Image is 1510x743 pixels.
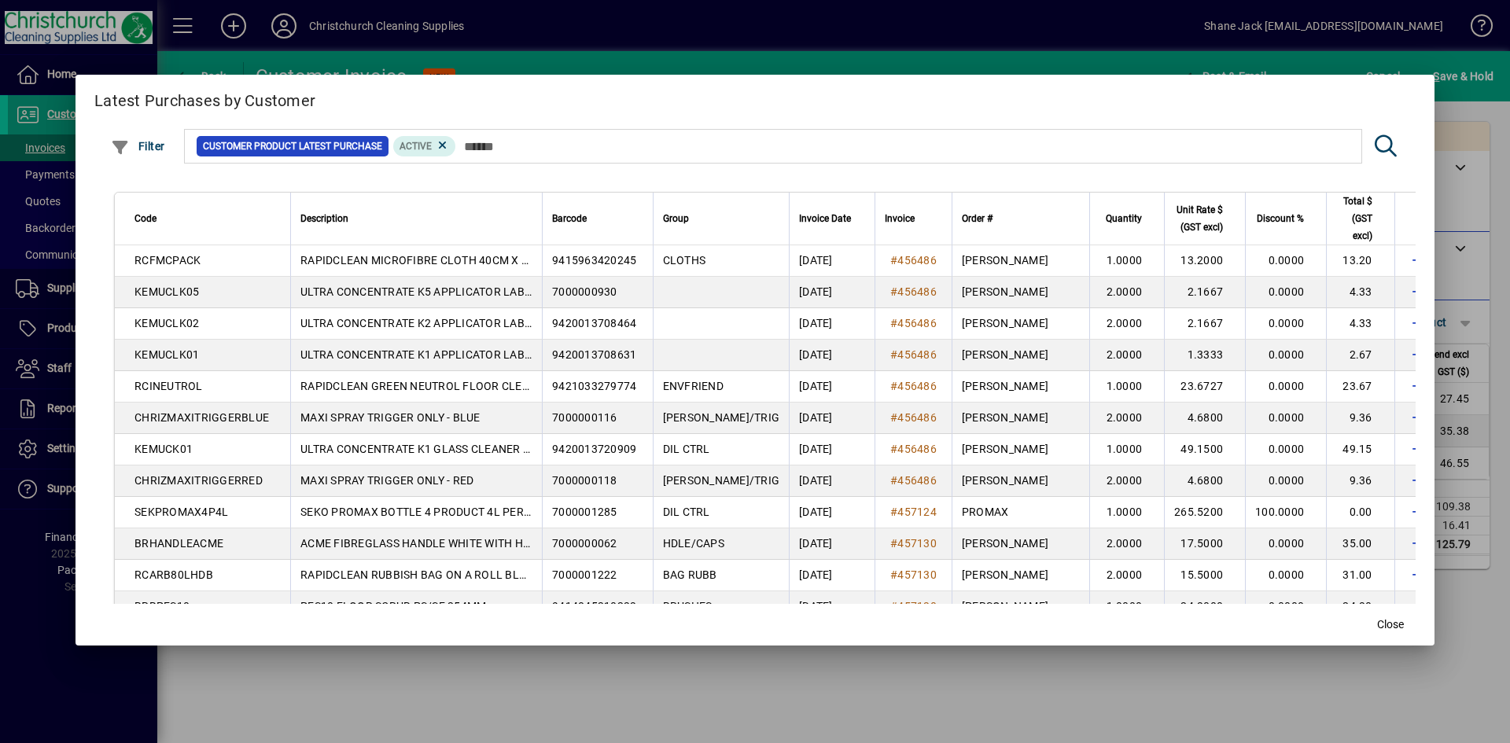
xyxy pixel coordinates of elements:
span: Customer Product Latest Purchase [203,138,382,154]
td: 2.0000 [1089,560,1164,591]
span: SEKPROMAX4P4L [134,506,228,518]
div: Total $ (GST excl) [1336,193,1387,245]
td: 2.0000 [1089,308,1164,340]
span: [PERSON_NAME]/TRIG [663,411,780,424]
span: # [890,474,897,487]
span: 456486 [897,411,937,424]
span: KEMUCLK05 [134,285,199,298]
span: 9420013708464 [552,317,636,329]
td: 0.0000 [1245,340,1326,371]
span: BRUSHES [663,600,713,612]
td: 1.0000 [1089,245,1164,277]
span: 9420013708631 [552,348,636,361]
span: 9421033279774 [552,380,636,392]
td: [DATE] [789,277,875,308]
a: #456486 [885,314,942,332]
span: [PERSON_NAME]/TRIG [663,474,780,487]
span: # [890,254,897,267]
td: 2.0000 [1089,403,1164,434]
span: Code [134,210,157,227]
td: 15.5000 [1164,560,1245,591]
span: DIL CTRL [663,506,710,518]
td: 1.0000 [1089,434,1164,465]
td: [PERSON_NAME] [952,560,1090,591]
td: 23.67 [1326,371,1394,403]
td: [DATE] [789,403,875,434]
span: 7000001285 [552,506,617,518]
span: RAPIDCLEAN MICROFIBRE CLOTH 40CM X 40CM - MULTI PACK 8S [300,254,638,267]
div: Code [134,210,281,227]
td: 0.0000 [1245,403,1326,434]
span: 7000000118 [552,474,617,487]
span: KEMUCLK02 [134,317,199,329]
span: 9415963420245 [552,254,636,267]
td: 9.36 [1326,465,1394,497]
td: 0.0000 [1245,277,1326,308]
span: HDLE/CAPS [663,537,724,550]
span: 456486 [897,474,937,487]
td: 4.33 [1326,308,1394,340]
span: ULTRA CONCENTRATE K2 APPLICATOR LABEL ONLY [300,317,568,329]
a: #457130 [885,535,942,552]
a: #456486 [885,252,942,269]
span: ENVFRIEND [663,380,724,392]
td: [DATE] [789,434,875,465]
td: 1.3333 [1164,340,1245,371]
span: Barcode [552,210,587,227]
a: #457130 [885,598,942,615]
div: Discount % [1255,210,1318,227]
span: CLOTHS [663,254,706,267]
span: 7000000062 [552,537,617,550]
td: [DATE] [789,560,875,591]
span: Group [663,210,689,227]
span: 7000001222 [552,568,617,581]
span: ULTRA CONCENTRATE K1 GLASS CLEANER 2L (MPI C35) [300,443,590,455]
td: [PERSON_NAME] [952,434,1090,465]
button: Close [1365,611,1416,639]
td: 4.6800 [1164,465,1245,497]
td: [PERSON_NAME] [952,591,1090,623]
td: 0.0000 [1245,434,1326,465]
td: [PERSON_NAME] [952,340,1090,371]
td: [DATE] [789,497,875,528]
span: Invoice Date [799,210,851,227]
td: 9.36 [1326,403,1394,434]
span: Description [300,210,348,227]
td: 2.1667 [1164,277,1245,308]
td: 35.00 [1326,528,1394,560]
td: 0.0000 [1245,591,1326,623]
span: 456486 [897,348,937,361]
span: MAXI SPRAY TRIGGER ONLY - RED [300,474,473,487]
span: SEKO PROMAX BOTTLE 4 PRODUCT 4L PER MINUTE DISPENSER [300,506,629,518]
td: 2.0000 [1089,277,1164,308]
span: # [890,380,897,392]
td: [PERSON_NAME] [952,308,1090,340]
td: 31.00 [1326,560,1394,591]
a: #456486 [885,346,942,363]
a: #456486 [885,472,942,489]
div: Order # [962,210,1081,227]
span: ULTRA CONCENTRATE K5 APPLICATOR LABEL ONLY [300,285,568,298]
span: BRHANDLEACME [134,537,223,550]
span: 7000000116 [552,411,617,424]
span: 457124 [897,506,937,518]
span: Close [1377,616,1404,633]
td: 1.0000 [1089,591,1164,623]
td: 24.30 [1326,591,1394,623]
span: 456486 [897,285,937,298]
span: BRBPFS10 [134,600,190,612]
span: 9414845210233 [552,600,636,612]
td: 49.1500 [1164,434,1245,465]
span: # [890,568,897,581]
td: [PERSON_NAME] [952,245,1090,277]
span: # [890,600,897,612]
td: 0.0000 [1245,308,1326,340]
span: # [890,411,897,424]
div: Invoice [885,210,942,227]
td: 23.6727 [1164,371,1245,403]
mat-chip: Product Activation Status: Active [393,136,456,156]
td: 4.33 [1326,277,1394,308]
td: 2.1667 [1164,308,1245,340]
span: RAPIDCLEAN GREEN NEUTROL FLOOR CLEANER 5L [300,380,566,392]
td: [DATE] [789,245,875,277]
